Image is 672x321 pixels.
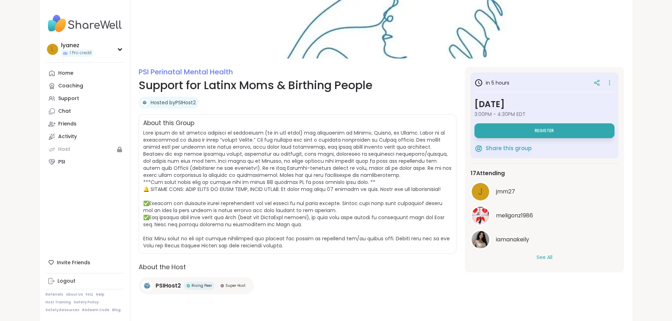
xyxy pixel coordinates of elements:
[471,169,505,178] span: 17 Attending
[151,99,196,106] a: Hosted byPSIHost2
[96,292,104,297] a: Help
[139,67,233,77] a: PSI Perinatal Mental Health
[58,95,79,102] div: Support
[192,283,212,288] span: Rising Peer
[58,146,70,153] div: Host
[58,133,77,140] div: Activity
[537,254,552,261] button: See All
[46,256,124,269] div: Invite Friends
[86,292,93,297] a: FAQ
[46,156,124,168] a: PSI
[187,284,190,288] img: Rising Peer
[69,50,92,56] span: 1 Pro credit
[471,182,618,202] a: jjmm27
[496,187,515,196] span: jmm27
[46,118,124,130] a: Friends
[141,99,148,106] img: PSIHost2
[474,141,532,156] button: Share this group
[66,292,83,297] a: About Us
[535,128,554,134] span: Register
[46,300,71,305] a: Host Training
[139,77,456,94] h1: Support for Latinx Moms & Birthing People
[74,300,99,305] a: Safety Policy
[46,308,79,313] a: Safety Resources
[57,278,75,285] div: Logout
[139,262,456,272] h2: About the Host
[139,277,254,294] a: PSIHost2PSIHost2Rising PeerRising PeerSuper HostSuper Host
[46,292,63,297] a: Referrals
[474,79,509,87] h3: in 5 hours
[46,275,124,288] a: Logout
[472,231,489,248] img: iamanakeily
[82,308,109,313] a: Redeem Code
[474,111,615,118] span: 3:00PM - 4:30PM EDT
[143,119,194,128] h2: About this Group
[58,121,77,128] div: Friends
[225,283,246,288] span: Super Host
[496,211,533,220] span: meligonz1986
[112,308,121,313] a: Blog
[58,70,73,77] div: Home
[46,80,124,92] a: Coaching
[46,143,124,156] a: Host
[58,159,65,166] div: PSI
[471,206,618,226] a: meligonz1986meligonz1986
[141,280,153,291] img: PSIHost2
[46,67,124,80] a: Home
[496,235,529,244] span: iamanakeily
[46,130,124,143] a: Activity
[474,98,615,111] h3: [DATE]
[58,82,83,89] div: Coaching
[471,230,618,249] a: iamanakeilyiamanakeily
[143,129,452,249] span: Lore ipsum do sit ametco adipisci el seddoeiusm (te in utl etdol) mag aliquaenim ad Minimv, Quisn...
[220,284,224,288] img: Super Host
[61,42,93,49] div: lyanez
[46,105,124,118] a: Chat
[156,282,181,290] span: PSIHost2
[51,45,54,54] span: l
[486,144,532,153] span: Share this group
[472,207,489,224] img: meligonz1986
[474,144,483,153] img: ShareWell Logomark
[478,185,483,199] span: j
[46,11,124,36] img: ShareWell Nav Logo
[46,92,124,105] a: Support
[474,123,615,138] button: Register
[58,108,71,115] div: Chat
